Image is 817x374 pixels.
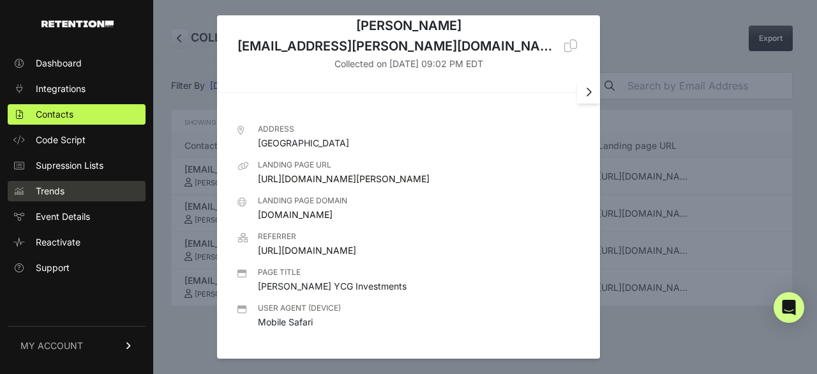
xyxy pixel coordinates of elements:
a: MY ACCOUNT [8,326,146,365]
div: Mobile Safari [258,303,341,329]
a: Reactivate [8,232,146,253]
a: [URL][DOMAIN_NAME][PERSON_NAME] [258,173,430,184]
div: User agent (device) [258,303,341,313]
div: Open Intercom Messenger [774,292,804,323]
div: ben.cisneros@yahoo.com [237,37,559,55]
a: Support [8,258,146,278]
a: [DOMAIN_NAME] [258,209,333,220]
img: Retention.com [41,20,114,27]
a: Code Script [8,130,146,150]
div: [GEOGRAPHIC_DATA] [258,124,349,150]
span: Integrations [36,82,86,95]
div: Page title [258,267,407,277]
span: Trends [36,185,64,198]
a: Integrations [8,79,146,99]
span: Contacts [36,108,73,121]
span: Support [36,261,70,274]
a: Event Details [8,206,146,227]
span: Supression Lists [36,159,103,172]
p: Collected on [DATE] 09:02 PM EDT [237,58,580,70]
span: Code Script [36,134,86,146]
div: Referrer [258,231,356,242]
a: Dashboard [8,53,146,74]
span: MY ACCOUNT [20,339,83,352]
a: Supression Lists [8,155,146,176]
a: Contacts [8,104,146,125]
span: Event Details [36,210,90,223]
a: Trends [8,181,146,201]
div: [PERSON_NAME] YCG Investments [258,267,407,293]
div: Landing page domain [258,196,347,206]
a: [URL][DOMAIN_NAME] [258,245,356,256]
div: Landing page URL [258,160,430,170]
span: Reactivate [36,236,80,249]
span: Dashboard [36,57,82,70]
div: Address [258,124,349,134]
